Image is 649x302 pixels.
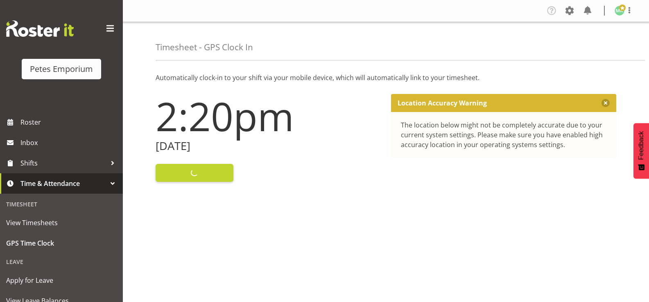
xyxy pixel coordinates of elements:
[20,177,106,190] span: Time & Attendance
[633,123,649,179] button: Feedback - Show survey
[156,140,381,152] h2: [DATE]
[401,120,607,150] div: The location below might not be completely accurate due to your current system settings. Please m...
[2,196,121,213] div: Timesheet
[6,274,117,286] span: Apply for Leave
[30,63,93,75] div: Petes Emporium
[20,136,119,149] span: Inbox
[2,213,121,233] a: View Timesheets
[6,237,117,249] span: GPS Time Clock
[638,131,645,160] span: Feedback
[156,73,616,83] p: Automatically clock-in to your shift via your mobile device, which will automatically link to you...
[2,233,121,253] a: GPS Time Clock
[2,253,121,270] div: Leave
[6,20,74,37] img: Rosterit website logo
[156,43,253,52] h4: Timesheet - GPS Clock In
[615,6,624,16] img: melanie-richardson713.jpg
[20,157,106,169] span: Shifts
[602,99,610,107] button: Close message
[20,116,119,128] span: Roster
[398,99,487,107] p: Location Accuracy Warning
[2,270,121,291] a: Apply for Leave
[156,94,381,138] h1: 2:20pm
[6,217,117,229] span: View Timesheets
